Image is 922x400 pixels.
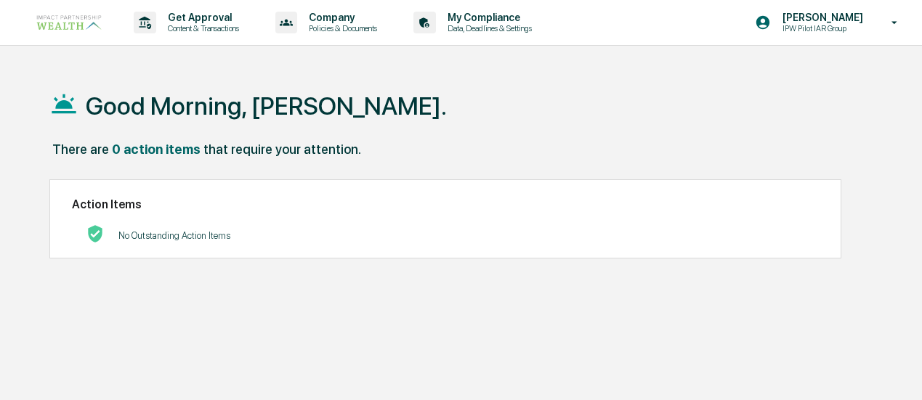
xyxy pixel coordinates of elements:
[771,12,870,23] p: [PERSON_NAME]
[297,12,384,23] p: Company
[436,12,539,23] p: My Compliance
[112,142,201,157] div: 0 action items
[52,142,109,157] div: There are
[297,23,384,33] p: Policies & Documents
[156,23,246,33] p: Content & Transactions
[72,197,819,211] h2: Action Items
[156,12,246,23] p: Get Approval
[203,142,361,157] div: that require your attention.
[35,13,105,32] img: logo
[118,230,230,241] p: No Outstanding Action Items
[771,23,870,33] p: IPW Pilot IAR Group
[86,225,104,242] img: No Actions logo
[436,23,539,33] p: Data, Deadlines & Settings
[86,91,447,121] h1: Good Morning, [PERSON_NAME].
